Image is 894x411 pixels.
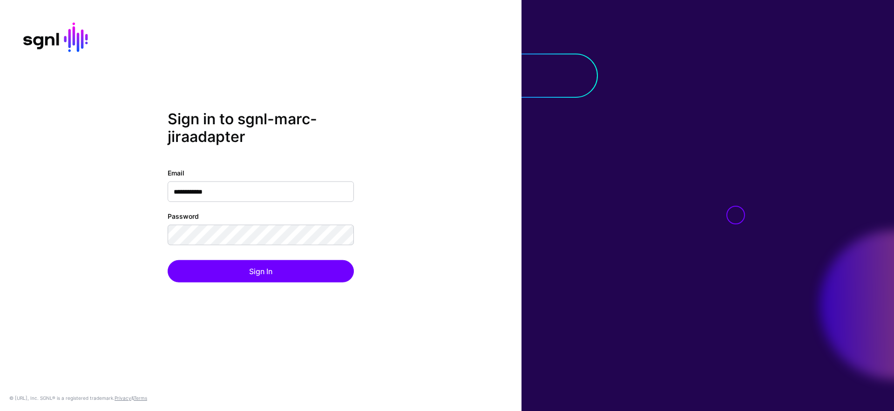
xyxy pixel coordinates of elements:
[168,260,354,283] button: Sign In
[168,168,184,178] label: Email
[9,394,147,402] div: © [URL], Inc. SGNL® is a registered trademark. &
[115,395,131,401] a: Privacy
[168,211,199,221] label: Password
[134,395,147,401] a: Terms
[168,110,354,146] h2: Sign in to sgnl-marc-jiraadapter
